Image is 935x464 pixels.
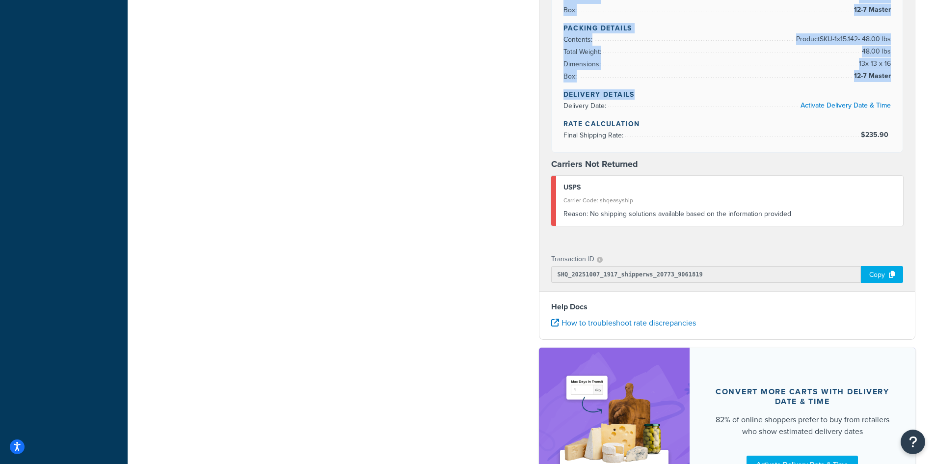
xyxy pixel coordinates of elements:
[801,100,891,110] a: Activate Delivery Date & Time
[551,252,594,266] p: Transaction ID
[563,181,896,194] div: USPS
[794,33,891,45] span: Product SKU-1 x 15.142 - 48.00 lbs
[551,301,904,313] h4: Help Docs
[563,209,588,219] span: Reason:
[563,119,891,129] h4: Rate Calculation
[563,71,579,82] span: Box:
[861,266,903,283] div: Copy
[861,130,891,140] span: $235.90
[563,47,604,57] span: Total Weight:
[551,158,638,170] strong: Carriers Not Returned
[563,193,896,207] div: Carrier Code: shqeasyship
[856,58,891,70] span: 13 x 13 x 16
[713,387,892,407] div: Convert more carts with delivery date & time
[563,89,891,100] h4: Delivery Details
[551,317,696,328] a: How to troubleshoot rate discrepancies
[563,59,603,69] span: Dimensions:
[713,414,892,437] div: 82% of online shoppers prefer to buy from retailers who show estimated delivery dates
[563,23,891,33] h4: Packing Details
[852,4,891,16] span: 12-7 Master
[563,207,896,221] div: No shipping solutions available based on the information provided
[563,130,626,140] span: Final Shipping Rate:
[859,46,891,57] span: 48.00 lbs
[563,101,609,111] span: Delivery Date:
[852,70,891,82] span: 12-7 Master
[563,34,595,45] span: Contents:
[901,430,925,454] button: Open Resource Center
[563,5,579,15] span: Box:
